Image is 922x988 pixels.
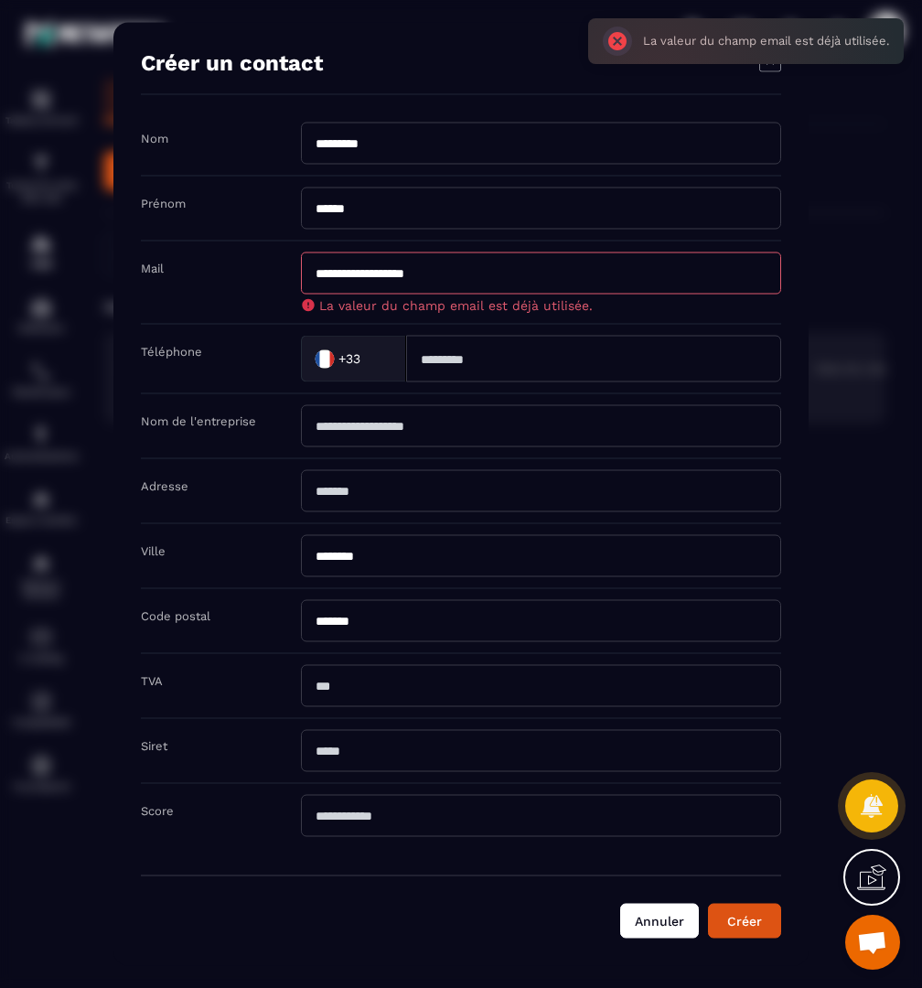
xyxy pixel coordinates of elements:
div: Search for option [301,336,406,382]
span: +33 [338,349,360,368]
label: Siret [141,739,167,753]
label: Score [141,804,174,818]
label: Prénom [141,197,186,210]
input: Search for option [364,345,387,372]
label: Téléphone [141,345,202,359]
label: Nom de l'entreprise [141,414,256,428]
label: Code postal [141,609,210,623]
label: Ville [141,544,166,558]
label: Nom [141,132,168,145]
h4: Créer un contact [141,50,323,76]
label: TVA [141,674,163,688]
label: Adresse [141,479,188,493]
button: Annuler [620,904,699,939]
button: Créer [708,904,781,939]
span: La valeur du champ email est déjà utilisée. [319,298,593,313]
img: Country Flag [306,340,343,377]
label: Mail [141,262,164,275]
div: Ouvrir le chat [845,915,900,970]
